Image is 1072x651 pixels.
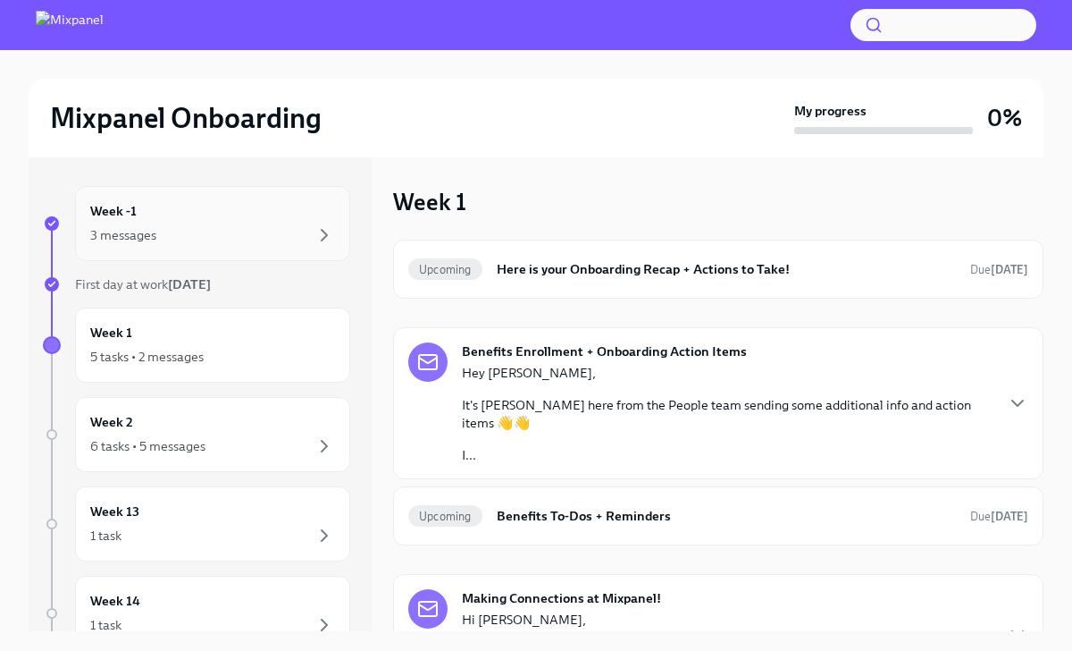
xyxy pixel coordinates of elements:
span: Upcoming [408,510,482,523]
strong: Making Connections at Mixpanel! [462,589,661,607]
a: Week 131 task [43,486,350,562]
span: Due [970,263,1028,276]
a: Week 26 tasks • 5 messages [43,397,350,472]
div: 3 messages [90,226,156,244]
a: Week -13 messages [43,186,350,261]
span: First day at work [75,276,211,292]
h3: 0% [987,102,1022,134]
h6: Week 13 [90,502,139,521]
h6: Week 2 [90,412,133,432]
div: 1 task [90,616,121,634]
strong: My progress [794,102,867,120]
div: 1 task [90,527,121,545]
span: Due [970,510,1028,523]
div: 6 tasks • 5 messages [90,437,205,455]
h6: Week -1 [90,201,137,221]
strong: Benefits Enrollment + Onboarding Action Items [462,342,747,360]
p: Hi [PERSON_NAME], [462,611,992,629]
strong: [DATE] [991,263,1028,276]
a: UpcomingHere is your Onboarding Recap + Actions to Take!Due[DATE] [408,255,1028,283]
h6: Here is your Onboarding Recap + Actions to Take! [497,259,956,279]
a: Week 15 tasks • 2 messages [43,308,350,383]
span: September 20th, 2025 10:00 [970,261,1028,278]
h6: Week 1 [90,323,132,342]
span: September 20th, 2025 17:00 [970,508,1028,525]
strong: [DATE] [991,510,1028,523]
p: Hey [PERSON_NAME], [462,364,992,382]
a: First day at work[DATE] [43,275,350,293]
p: I... [462,446,992,464]
h3: Week 1 [393,186,466,218]
p: It's [PERSON_NAME] here from the People team sending some additional info and action items 👋👋 [462,396,992,432]
strong: [DATE] [168,276,211,292]
h2: Mixpanel Onboarding [50,100,322,136]
div: 5 tasks • 2 messages [90,348,204,366]
h6: Week 14 [90,591,140,611]
a: UpcomingBenefits To-Dos + RemindersDue[DATE] [408,502,1028,530]
img: Mixpanel [36,11,104,39]
span: Upcoming [408,263,482,276]
h6: Benefits To-Dos + Reminders [497,506,956,526]
a: Week 141 task [43,576,350,651]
